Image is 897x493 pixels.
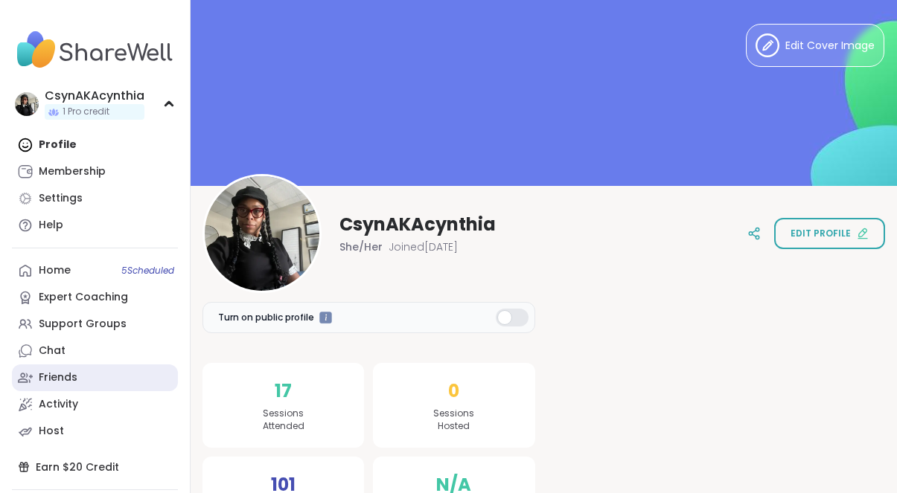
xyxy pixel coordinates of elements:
[12,391,178,418] a: Activity
[12,418,178,445] a: Host
[218,311,314,324] span: Turn on public profile
[774,218,885,249] button: Edit profile
[12,212,178,239] a: Help
[339,239,383,254] span: She/Her
[791,227,851,240] span: Edit profile
[12,338,178,364] a: Chat
[121,265,174,277] span: 5 Scheduled
[39,424,64,439] div: Host
[12,257,178,284] a: Home5Scheduled
[205,176,319,291] img: CsynAKAcynthia
[45,88,144,104] div: CsynAKAcynthia
[275,378,292,405] span: 17
[39,164,106,179] div: Membership
[785,38,875,54] span: Edit Cover Image
[448,378,459,405] span: 0
[39,397,78,412] div: Activity
[433,407,474,433] span: Sessions Hosted
[39,263,71,278] div: Home
[389,239,458,254] span: Joined [DATE]
[39,370,77,385] div: Friends
[263,407,304,433] span: Sessions Attended
[39,344,66,358] div: Chat
[12,158,178,185] a: Membership
[39,317,127,332] div: Support Groups
[39,290,128,305] div: Expert Coaching
[63,106,109,118] span: 1 Pro credit
[15,92,39,116] img: CsynAKAcynthia
[12,364,178,391] a: Friends
[39,191,83,206] div: Settings
[39,218,63,233] div: Help
[746,24,884,67] button: Edit Cover Image
[12,311,178,338] a: Support Groups
[339,213,496,236] span: CsynAKAcynthia
[12,454,178,480] div: Earn $20 Credit
[12,185,178,212] a: Settings
[319,312,332,324] iframe: Spotlight
[12,24,178,76] img: ShareWell Nav Logo
[12,284,178,311] a: Expert Coaching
